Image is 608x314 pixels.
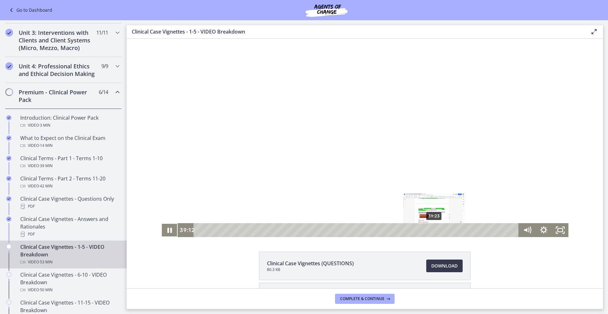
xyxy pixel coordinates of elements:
div: Video [20,162,119,170]
div: Introduction: Clinical Power Pack [20,114,119,129]
button: Show settings menu [409,185,425,198]
span: Download [431,262,458,270]
span: · 3 min [39,122,50,129]
h2: Unit 4: Professional Ethics and Ethical Decision Making [19,62,96,78]
span: · 42 min [39,182,53,190]
div: PDF [20,203,119,210]
div: Video [20,182,119,190]
i: Completed [6,115,11,120]
div: Video [20,286,119,294]
button: Fullscreen [425,185,442,198]
div: PDF [20,230,119,238]
span: · 53 min [39,258,53,266]
div: Clinical Terms - Part 2 - Terms 11-20 [20,175,119,190]
button: Complete & continue [335,294,395,304]
h3: Clinical Case Vignettes - 1-5 - VIDEO Breakdown [132,28,580,35]
div: Clinical Case Vignettes - Answers and Rationales [20,215,119,238]
div: Video [20,122,119,129]
i: Completed [5,62,13,70]
span: · 39 min [39,162,53,170]
span: · 50 min [39,286,53,294]
span: 11 / 11 [96,29,108,36]
i: Completed [5,29,13,36]
span: Clinical Case Vignettes (QUESTIONS) [267,260,354,267]
span: 9 / 9 [101,62,108,70]
i: Completed [6,156,11,161]
a: Go to Dashboard [8,6,52,14]
span: 6 / 14 [99,88,108,96]
i: Completed [6,176,11,181]
i: Completed [6,217,11,222]
button: Mute [392,185,409,198]
a: Download [426,260,463,272]
i: Completed [6,196,11,201]
div: What to Expect on the Clinical Exam [20,134,119,149]
div: Clinical Terms - Part 1 - Terms 1-10 [20,154,119,170]
span: 80.3 KB [267,267,354,272]
span: Complete & continue [340,296,384,301]
i: Completed [6,135,11,141]
img: Agents of Change [288,3,364,18]
div: Video [20,258,119,266]
span: · 14 min [39,142,53,149]
div: Clinical Case Vignettes - Questions Only [20,195,119,210]
h2: Premium - Clinical Power Pack [19,88,96,104]
iframe: To enrich screen reader interactions, please activate Accessibility in Grammarly extension settings [127,39,603,237]
div: Clinical Case Vignettes - 1-5 - VIDEO Breakdown [20,243,119,266]
h2: Unit 3: Interventions with Clients and Client Systems (Micro, Mezzo, Macro) [19,29,96,52]
div: Clinical Case Vignettes - 6-10 - VIDEO Breakdown [20,271,119,294]
div: Video [20,142,119,149]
